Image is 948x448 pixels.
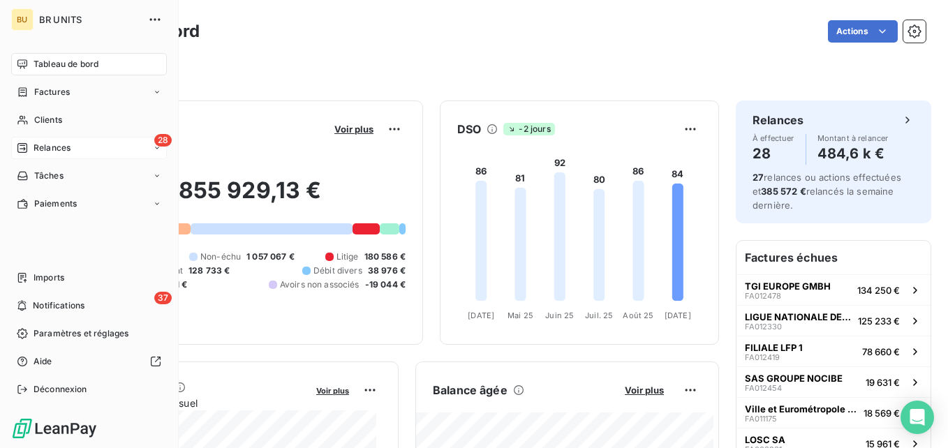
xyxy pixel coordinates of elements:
[736,274,931,305] button: TGI EUROPE GMBHFA012478134 250 €
[621,384,668,396] button: Voir plus
[33,299,84,312] span: Notifications
[200,251,241,263] span: Non-échu
[862,346,900,357] span: 78 660 €
[753,142,794,165] h4: 28
[745,373,843,384] span: SAS GROUPE NOCIBE
[508,311,533,320] tspan: Mai 25
[34,355,52,368] span: Aide
[817,142,889,165] h4: 484,6 k €
[154,292,172,304] span: 37
[280,278,360,291] span: Avoirs non associés
[736,336,931,366] button: FILIALE LFP 1FA01241978 660 €
[334,124,373,135] span: Voir plus
[368,264,406,277] span: 38 976 €
[585,311,613,320] tspan: Juil. 25
[761,186,806,197] span: 385 572 €
[745,403,858,415] span: Ville et Eurométropole de [GEOGRAPHIC_DATA]
[817,134,889,142] span: Montant à relancer
[365,278,406,291] span: -19 044 €
[468,311,494,320] tspan: [DATE]
[901,401,934,434] div: Open Intercom Messenger
[753,172,764,183] span: 27
[11,417,98,440] img: Logo LeanPay
[34,271,64,284] span: Imports
[34,383,87,396] span: Déconnexion
[330,123,378,135] button: Voir plus
[364,251,406,263] span: 180 586 €
[665,311,691,320] tspan: [DATE]
[545,311,574,320] tspan: Juin 25
[11,350,167,373] a: Aide
[312,384,353,396] button: Voir plus
[745,322,782,331] span: FA012330
[34,114,62,126] span: Clients
[79,396,306,410] span: Chiffre d'affaires mensuel
[745,342,803,353] span: FILIALE LFP 1
[753,112,803,128] h6: Relances
[34,142,71,154] span: Relances
[625,384,664,396] span: Voir plus
[34,58,98,70] span: Tableau de bord
[866,377,900,388] span: 19 631 €
[736,305,931,336] button: LIGUE NATIONALE DE RUGBYFA012330125 233 €
[857,285,900,296] span: 134 250 €
[745,281,831,292] span: TGI EUROPE GMBH
[313,264,362,277] span: Débit divers
[188,264,230,277] span: 128 733 €
[745,311,852,322] span: LIGUE NATIONALE DE RUGBY
[34,327,128,340] span: Paramètres et réglages
[623,311,653,320] tspan: Août 25
[336,251,359,263] span: Litige
[433,382,508,398] h6: Balance âgée
[828,20,898,43] button: Actions
[34,86,70,98] span: Factures
[316,386,349,396] span: Voir plus
[864,408,900,419] span: 18 569 €
[745,434,785,445] span: LOSC SA
[745,415,777,423] span: FA011175
[34,197,77,210] span: Paiements
[745,353,780,361] span: FA012419
[736,397,931,428] button: Ville et Eurométropole de [GEOGRAPHIC_DATA]FA01117518 569 €
[753,134,794,142] span: À effectuer
[34,170,64,182] span: Tâches
[753,172,901,211] span: relances ou actions effectuées et relancés la semaine dernière.
[79,177,406,218] h2: 1 855 929,13 €
[503,123,554,135] span: -2 jours
[745,384,782,392] span: FA012454
[736,366,931,397] button: SAS GROUPE NOCIBEFA01245419 631 €
[11,8,34,31] div: BU
[736,241,931,274] h6: Factures échues
[745,292,781,300] span: FA012478
[246,251,295,263] span: 1 057 067 €
[154,134,172,147] span: 28
[858,315,900,327] span: 125 233 €
[457,121,481,137] h6: DSO
[39,14,140,25] span: BR UNITS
